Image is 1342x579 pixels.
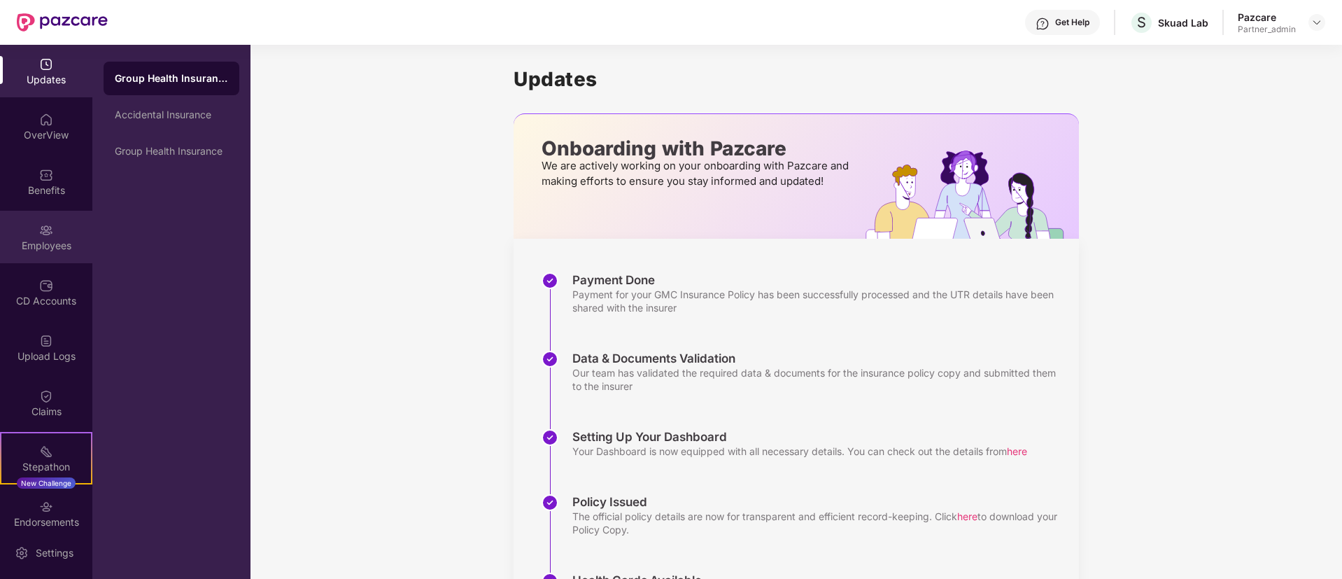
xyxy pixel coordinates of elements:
[15,546,29,560] img: svg+xml;base64,PHN2ZyBpZD0iU2V0dGluZy0yMHgyMCIgeG1sbnM9Imh0dHA6Ly93d3cudzMub3JnLzIwMDAvc3ZnIiB3aW...
[572,272,1065,288] div: Payment Done
[1238,11,1296,24] div: Pazcare
[1036,17,1050,31] img: svg+xml;base64,PHN2ZyBpZD0iSGVscC0zMngzMiIgeG1sbnM9Imh0dHA6Ly93d3cudzMub3JnLzIwMDAvc3ZnIiB3aWR0aD...
[39,389,53,403] img: svg+xml;base64,PHN2ZyBpZD0iQ2xhaW0iIHhtbG5zPSJodHRwOi8vd3d3LnczLm9yZy8yMDAwL3N2ZyIgd2lkdGg9IjIwIi...
[572,445,1027,458] div: Your Dashboard is now equipped with all necessary details. You can check out the details from
[572,288,1065,314] div: Payment for your GMC Insurance Policy has been successfully processed and the UTR details have be...
[39,57,53,71] img: svg+xml;base64,PHN2ZyBpZD0iVXBkYXRlZCIgeG1sbnM9Imh0dHA6Ly93d3cudzMub3JnLzIwMDAvc3ZnIiB3aWR0aD0iMj...
[866,151,1079,239] img: hrOnboarding
[39,445,53,459] img: svg+xml;base64,PHN2ZyB4bWxucz0iaHR0cDovL3d3dy53My5vcmcvMjAwMC9zdmciIHdpZHRoPSIyMSIgaGVpZ2h0PSIyMC...
[17,13,108,32] img: New Pazcare Logo
[17,477,76,489] div: New Challenge
[1137,14,1146,31] span: S
[542,272,558,289] img: svg+xml;base64,PHN2ZyBpZD0iU3RlcC1Eb25lLTMyeDMyIiB4bWxucz0iaHR0cDovL3d3dy53My5vcmcvMjAwMC9zdmciIH...
[1007,445,1027,457] span: here
[542,142,853,155] p: Onboarding with Pazcare
[572,494,1065,510] div: Policy Issued
[572,510,1065,536] div: The official policy details are now for transparent and efficient record-keeping. Click to downlo...
[957,510,977,522] span: here
[572,429,1027,445] div: Setting Up Your Dashboard
[572,351,1065,366] div: Data & Documents Validation
[115,71,228,85] div: Group Health Insurance
[514,67,1079,91] h1: Updates
[31,546,78,560] div: Settings
[1,460,91,474] div: Stepathon
[39,223,53,237] img: svg+xml;base64,PHN2ZyBpZD0iRW1wbG95ZWVzIiB4bWxucz0iaHR0cDovL3d3dy53My5vcmcvMjAwMC9zdmciIHdpZHRoPS...
[1238,24,1296,35] div: Partner_admin
[542,158,853,189] p: We are actively working on your onboarding with Pazcare and making efforts to ensure you stay inf...
[542,494,558,511] img: svg+xml;base64,PHN2ZyBpZD0iU3RlcC1Eb25lLTMyeDMyIiB4bWxucz0iaHR0cDovL3d3dy53My5vcmcvMjAwMC9zdmciIH...
[39,279,53,293] img: svg+xml;base64,PHN2ZyBpZD0iQ0RfQWNjb3VudHMiIGRhdGEtbmFtZT0iQ0QgQWNjb3VudHMiIHhtbG5zPSJodHRwOi8vd3...
[542,429,558,446] img: svg+xml;base64,PHN2ZyBpZD0iU3RlcC1Eb25lLTMyeDMyIiB4bWxucz0iaHR0cDovL3d3dy53My5vcmcvMjAwMC9zdmciIH...
[542,351,558,368] img: svg+xml;base64,PHN2ZyBpZD0iU3RlcC1Eb25lLTMyeDMyIiB4bWxucz0iaHR0cDovL3d3dy53My5vcmcvMjAwMC9zdmciIH...
[39,500,53,514] img: svg+xml;base64,PHN2ZyBpZD0iRW5kb3JzZW1lbnRzIiB4bWxucz0iaHR0cDovL3d3dy53My5vcmcvMjAwMC9zdmciIHdpZH...
[572,366,1065,393] div: Our team has validated the required data & documents for the insurance policy copy and submitted ...
[115,109,228,120] div: Accidental Insurance
[115,146,228,157] div: Group Health Insurance
[1311,17,1322,28] img: svg+xml;base64,PHN2ZyBpZD0iRHJvcGRvd24tMzJ4MzIiIHhtbG5zPSJodHRwOi8vd3d3LnczLm9yZy8yMDAwL3N2ZyIgd2...
[1055,17,1089,28] div: Get Help
[39,168,53,182] img: svg+xml;base64,PHN2ZyBpZD0iQmVuZWZpdHMiIHhtbG5zPSJodHRwOi8vd3d3LnczLm9yZy8yMDAwL3N2ZyIgd2lkdGg9Ij...
[39,334,53,348] img: svg+xml;base64,PHN2ZyBpZD0iVXBsb2FkX0xvZ3MiIGRhdGEtbmFtZT0iVXBsb2FkIExvZ3MiIHhtbG5zPSJodHRwOi8vd3...
[1158,16,1208,29] div: Skuad Lab
[39,113,53,127] img: svg+xml;base64,PHN2ZyBpZD0iSG9tZSIgeG1sbnM9Imh0dHA6Ly93d3cudzMub3JnLzIwMDAvc3ZnIiB3aWR0aD0iMjAiIG...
